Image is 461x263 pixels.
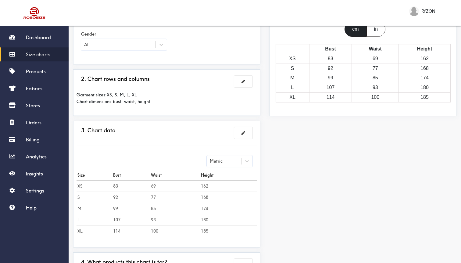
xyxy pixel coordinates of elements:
[12,5,57,21] img: Robosize
[276,83,309,93] td: L
[26,68,46,74] span: Products
[26,102,40,109] span: Stores
[309,92,352,102] td: 114
[112,170,150,181] th: Bust
[200,170,257,181] th: Height
[112,180,150,192] td: 83
[77,228,83,234] b: XL
[112,192,150,203] td: 92
[276,73,309,83] td: M
[352,54,399,64] td: 69
[309,54,352,64] td: 83
[26,51,50,57] span: Size charts
[200,203,257,214] td: 174
[200,214,257,225] td: 180
[200,180,257,192] td: 162
[77,195,80,200] b: S
[399,83,451,93] td: 180
[77,183,83,189] b: XS
[84,41,90,48] div: All
[276,54,309,64] td: XS
[26,154,47,160] span: Analytics
[26,34,51,40] span: Dashboard
[200,192,257,203] td: 168
[309,83,352,93] td: 107
[352,64,399,73] td: 77
[399,44,451,54] th: Height
[112,214,150,225] td: 107
[352,92,399,102] td: 100
[345,22,366,37] div: cm
[200,225,257,237] td: 185
[352,83,399,93] td: 93
[26,119,41,126] span: Orders
[26,188,44,194] span: Settings
[150,180,200,192] td: 69
[352,73,399,83] td: 85
[77,217,80,223] b: L
[399,92,451,102] td: 185
[26,85,42,92] span: Fabrics
[150,170,200,181] th: Waist
[77,170,112,181] th: Size
[150,214,200,225] td: 93
[112,225,150,237] td: 114
[150,192,200,203] td: 77
[309,64,352,73] td: 92
[421,8,435,15] span: RYZON
[366,22,385,37] div: in
[399,64,451,73] td: 168
[150,225,200,237] td: 100
[210,158,223,164] div: Metric
[26,171,43,177] span: Insights
[81,76,150,82] h3: 2. Chart rows and columns
[399,54,451,64] td: 162
[77,206,81,211] b: M
[409,6,419,16] img: RYZON
[112,203,150,214] td: 99
[81,127,116,134] h3: 3. Chart data
[77,87,257,109] div: Garment sizes: XS, S, M, L, XL Chart dimensions: bust, waist, height
[81,29,167,39] label: Gender
[309,44,352,54] th: Bust
[276,64,309,73] td: S
[26,137,40,143] span: Billing
[26,205,37,211] span: Help
[150,203,200,214] td: 85
[309,73,352,83] td: 99
[399,73,451,83] td: 174
[276,92,309,102] td: XL
[352,44,399,54] th: Waist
